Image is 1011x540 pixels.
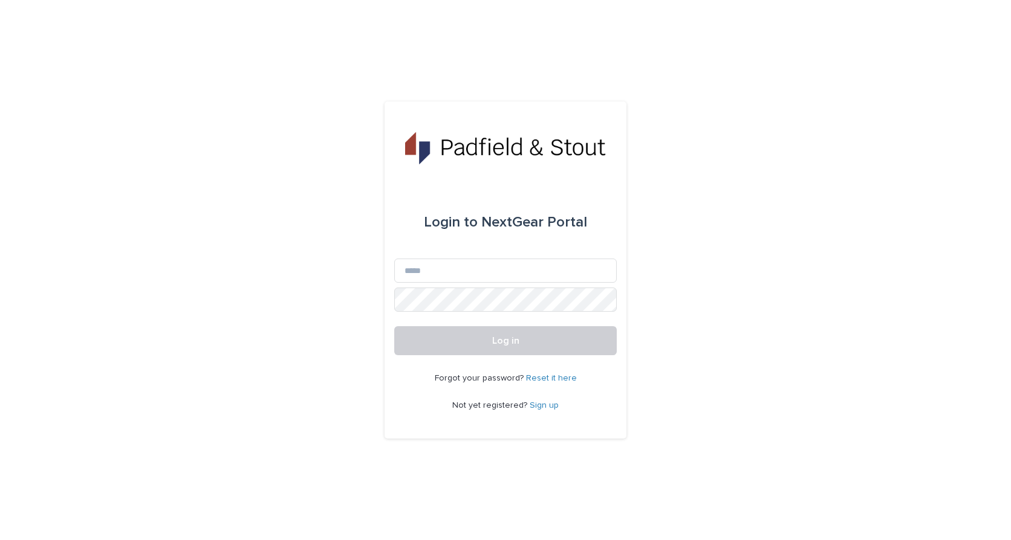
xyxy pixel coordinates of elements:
span: Login to [424,215,478,230]
a: Sign up [530,401,559,410]
button: Log in [394,326,617,355]
span: Forgot your password? [435,374,526,382]
div: NextGear Portal [424,205,587,239]
span: Log in [492,336,519,346]
span: Not yet registered? [452,401,530,410]
img: gSPaZaQw2XYDTaYHK8uQ [405,130,605,167]
a: Reset it here [526,374,577,382]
